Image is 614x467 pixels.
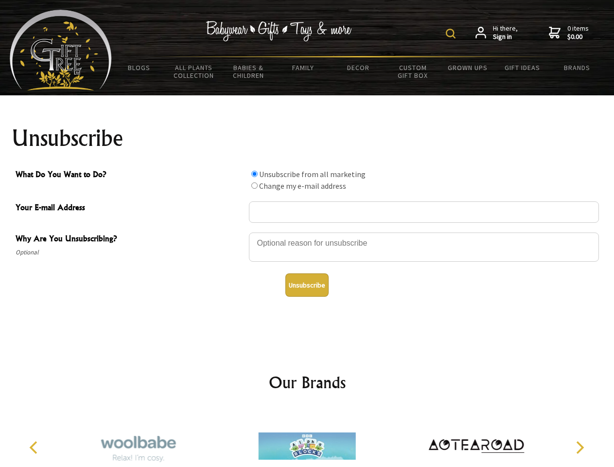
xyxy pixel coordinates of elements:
[331,57,386,78] a: Decor
[206,21,352,41] img: Babywear - Gifts - Toys & more
[112,57,167,78] a: BLOGS
[567,24,589,41] span: 0 items
[16,247,244,258] span: Optional
[493,24,518,41] span: Hi there,
[251,182,258,189] input: What Do You Want to Do?
[440,57,495,78] a: Grown Ups
[16,233,244,247] span: Why Are You Unsubscribing?
[12,126,603,150] h1: Unsubscribe
[549,24,589,41] a: 0 items$0.00
[16,168,244,182] span: What Do You Want to Do?
[446,29,456,38] img: product search
[221,57,276,86] a: Babies & Children
[386,57,440,86] a: Custom Gift Box
[276,57,331,78] a: Family
[249,201,599,223] input: Your E-mail Address
[285,273,329,297] button: Unsubscribe
[567,33,589,41] strong: $0.00
[259,181,346,191] label: Change my e-mail address
[249,233,599,262] textarea: Why Are You Unsubscribing?
[493,33,518,41] strong: Sign in
[251,171,258,177] input: What Do You Want to Do?
[16,201,244,216] span: Your E-mail Address
[475,24,518,41] a: Hi there,Sign in
[167,57,222,86] a: All Plants Collection
[19,371,595,394] h2: Our Brands
[259,169,366,179] label: Unsubscribe from all marketing
[550,57,605,78] a: Brands
[495,57,550,78] a: Gift Ideas
[24,437,46,458] button: Previous
[10,10,112,90] img: Babyware - Gifts - Toys and more...
[569,437,590,458] button: Next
